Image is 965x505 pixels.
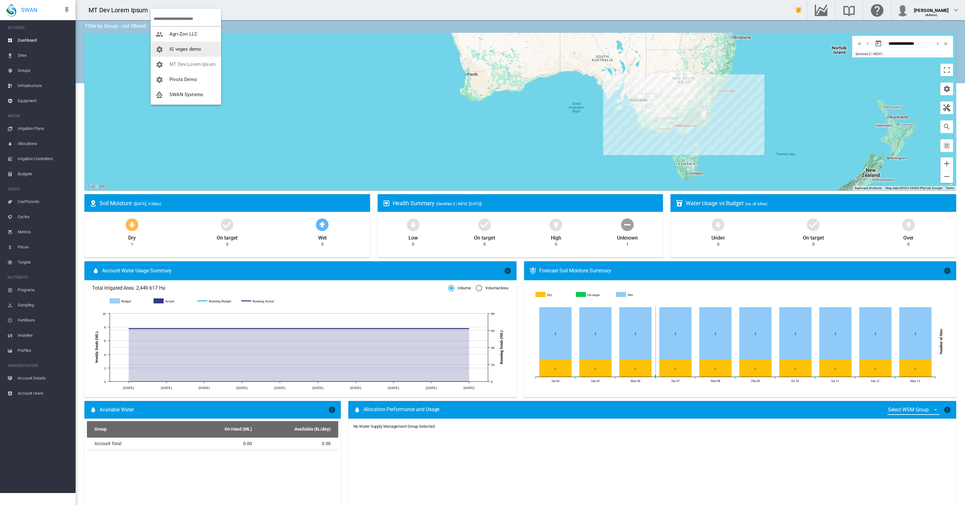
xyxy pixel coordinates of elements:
[151,72,221,87] button: You have 'Admin' permissions to Pivots Demo
[151,87,221,102] button: You have 'SysAdmin' permissions to SWAN Systems
[156,61,163,68] md-icon: icon-cog
[169,77,197,82] span: Pivots Demo
[156,76,163,84] md-icon: icon-cog
[151,102,221,117] button: You have 'Admin' permissions to Test QA
[169,31,197,37] span: Agri-Zon LLC
[156,31,163,38] md-icon: icon-people
[169,46,201,52] span: IG veges demo
[169,61,215,67] span: MT Dev Lorem Ipsum
[156,46,163,53] md-icon: icon-cog
[151,26,221,42] button: You have 'Supervisor' permissions to Agri-Zon LLC
[169,92,203,97] span: SWAN Systems
[156,91,163,99] md-icon: icon-linux
[151,42,221,57] button: You have 'Admin' permissions to IG veges demo
[151,57,221,72] button: You have 'Admin' permissions to MT Dev Lorem Ipsum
